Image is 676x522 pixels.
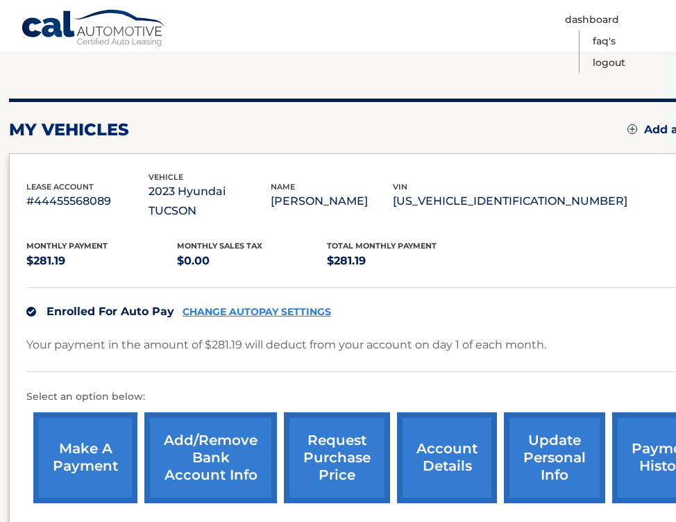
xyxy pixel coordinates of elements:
span: Monthly sales Tax [177,241,262,251]
h2: my vehicles [9,119,129,140]
a: FAQ's [593,31,616,52]
a: make a payment [33,412,137,503]
a: Add/Remove bank account info [144,412,277,503]
p: [PERSON_NAME] [271,192,393,211]
span: Monthly Payment [26,241,108,251]
span: name [271,182,295,192]
span: vin [393,182,407,192]
p: #44455568089 [26,192,149,211]
p: $281.19 [327,251,478,271]
p: $0.00 [177,251,328,271]
a: Logout [593,52,625,74]
p: 2023 Hyundai TUCSON [149,182,271,221]
span: Enrolled For Auto Pay [47,305,174,318]
img: check.svg [26,307,36,317]
a: request purchase price [284,412,390,503]
a: Dashboard [565,9,619,31]
p: Your payment in the amount of $281.19 will deduct from your account on day 1 of each month. [26,335,546,355]
span: Total Monthly Payment [327,241,437,251]
span: vehicle [149,172,183,182]
a: Cal Automotive [21,9,167,49]
p: $281.19 [26,251,177,271]
p: [US_VEHICLE_IDENTIFICATION_NUMBER] [393,192,627,211]
img: add.svg [627,124,637,134]
span: lease account [26,182,94,192]
a: account details [397,412,497,503]
a: update personal info [504,412,605,503]
a: CHANGE AUTOPAY SETTINGS [183,306,331,318]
